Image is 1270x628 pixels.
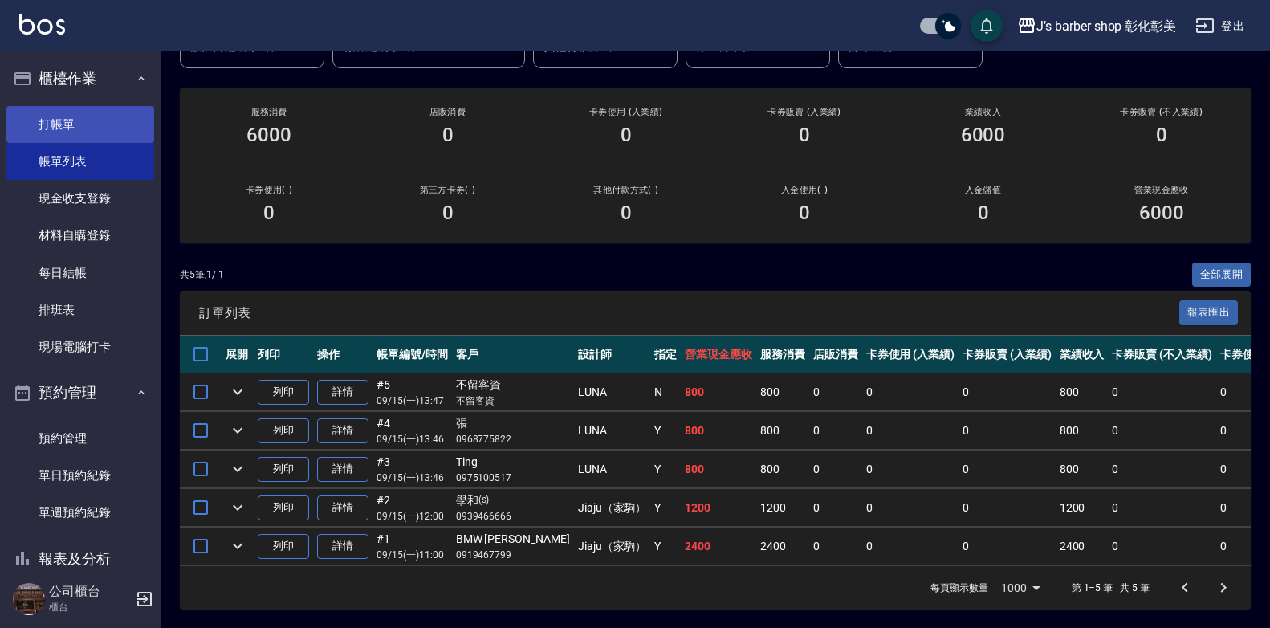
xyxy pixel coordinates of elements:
td: Y [650,489,681,527]
h3: 6000 [246,124,291,146]
p: 0919467799 [456,548,570,562]
img: Person [13,583,45,615]
h2: 卡券販賣 (不入業績) [1092,107,1231,117]
td: 800 [681,412,756,450]
p: 不留客資 [456,394,570,408]
td: 800 [1056,451,1109,488]
button: expand row [226,418,250,442]
th: 操作 [313,336,372,373]
h5: 公司櫃台 [49,584,131,600]
th: 服務消費 [756,336,809,373]
h3: 0 [799,202,810,224]
span: 訂單列表 [199,305,1179,321]
p: 每頁顯示數量 [930,581,988,595]
p: (s) [478,492,490,509]
p: 共 5 筆, 1 / 1 [180,267,224,282]
h3: 0 [978,202,989,224]
p: 09/15 (一) 13:47 [377,394,448,408]
h2: 其他付款方式(-) [556,185,696,195]
th: 卡券使用 (入業績) [862,336,959,373]
td: 0 [862,373,959,411]
td: 0 [959,528,1056,565]
td: 0 [1108,373,1215,411]
h3: 服務消費 [199,107,339,117]
h3: 0 [799,124,810,146]
td: 0 [809,528,862,565]
td: 1200 [756,489,809,527]
td: 0 [959,451,1056,488]
p: 09/15 (一) 11:00 [377,548,448,562]
button: expand row [226,495,250,520]
td: #3 [372,451,452,488]
td: 800 [1056,373,1109,411]
td: 800 [756,451,809,488]
td: 0 [959,373,1056,411]
th: 卡券販賣 (不入業績) [1108,336,1215,373]
a: 打帳單 [6,106,154,143]
a: 單週預約紀錄 [6,494,154,531]
h2: 入金儲值 [913,185,1052,195]
td: Jiaju（家駒） [574,528,651,565]
a: 詳情 [317,457,368,482]
th: 指定 [650,336,681,373]
p: 09/15 (一) 13:46 [377,432,448,447]
a: 詳情 [317,534,368,559]
p: 0968775822 [456,432,570,447]
td: 0 [862,412,959,450]
h3: 0 [442,202,454,224]
button: 全部展開 [1192,263,1252,287]
p: 09/15 (一) 13:46 [377,471,448,485]
td: 0 [1108,412,1215,450]
td: 0 [862,489,959,527]
p: 櫃台 [49,600,131,614]
button: save [971,10,1003,42]
h3: 0 [621,202,632,224]
p: 0975100517 [456,471,570,485]
h3: 0 [442,124,454,146]
td: 1200 [681,489,756,527]
button: 報表及分析 [6,538,154,580]
a: 每日結帳 [6,255,154,292]
td: 2400 [681,528,756,565]
th: 店販消費 [809,336,862,373]
th: 營業現金應收 [681,336,756,373]
button: expand row [226,457,250,481]
td: #4 [372,412,452,450]
td: N [650,373,681,411]
div: 1000 [995,566,1046,610]
p: 0939466666 [456,509,570,524]
td: 800 [756,412,809,450]
h2: 卡券使用 (入業績) [556,107,696,117]
td: 0 [1108,451,1215,488]
h2: 卡券使用(-) [199,185,339,195]
th: 帳單編號/時間 [372,336,452,373]
td: Jiaju（家駒） [574,489,651,527]
td: 0 [1108,489,1215,527]
th: 列印 [254,336,313,373]
button: 列印 [258,380,309,405]
td: LUNA [574,412,651,450]
td: 800 [681,373,756,411]
h3: 6000 [961,124,1006,146]
td: 0 [959,412,1056,450]
a: 詳情 [317,418,368,443]
td: 0 [809,373,862,411]
td: 0 [959,489,1056,527]
a: 單日預約紀錄 [6,457,154,494]
td: LUNA [574,451,651,488]
th: 卡券販賣 (入業績) [959,336,1056,373]
p: 09/15 (一) 12:00 [377,509,448,524]
div: 不留客資 [456,377,570,394]
button: 列印 [258,534,309,559]
th: 客戶 [452,336,574,373]
img: Logo [19,14,65,35]
td: 0 [862,451,959,488]
td: #1 [372,528,452,565]
td: Y [650,528,681,565]
td: 800 [756,373,809,411]
th: 業績收入 [1056,336,1109,373]
td: 0 [862,528,959,565]
td: LUNA [574,373,651,411]
a: 排班表 [6,292,154,328]
td: 0 [809,451,862,488]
